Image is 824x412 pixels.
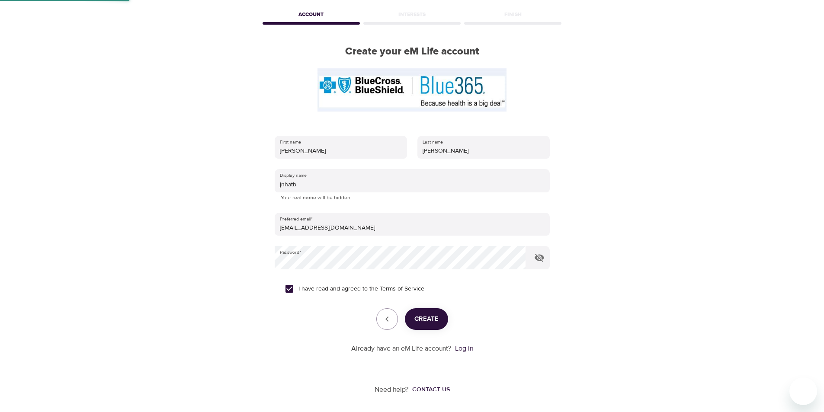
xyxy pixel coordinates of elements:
[298,284,424,294] span: I have read and agreed to the
[455,344,473,353] a: Log in
[351,344,452,354] p: Already have an eM Life account?
[412,385,450,394] div: Contact us
[405,308,448,330] button: Create
[281,194,544,202] p: Your real name will be hidden.
[789,377,817,405] iframe: Button to launch messaging window
[409,385,450,394] a: Contact us
[414,313,439,325] span: Create
[261,45,564,58] h2: Create your eM Life account
[380,284,424,294] a: Terms of Service
[375,385,409,395] p: Need help?
[317,68,507,112] img: Blue365%20logo.JPG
